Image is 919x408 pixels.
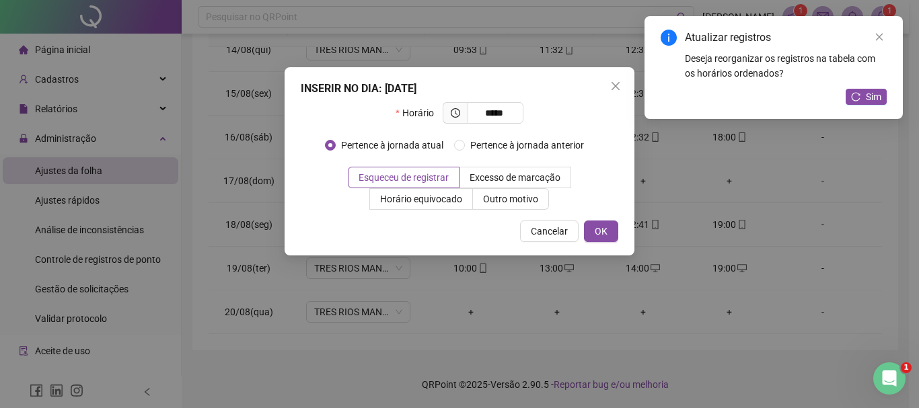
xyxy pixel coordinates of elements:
[595,224,608,239] span: OK
[396,102,442,124] label: Horário
[873,362,906,395] iframe: Intercom live chat
[685,51,887,81] div: Deseja reorganizar os registros na tabela com os horários ordenados?
[483,194,538,204] span: Outro motivo
[359,172,449,183] span: Esqueceu de registrar
[465,138,589,153] span: Pertence à jornada anterior
[520,220,579,242] button: Cancelar
[846,89,887,105] button: Sim
[605,75,626,97] button: Close
[531,224,568,239] span: Cancelar
[470,172,560,183] span: Excesso de marcação
[380,194,462,204] span: Horário equivocado
[872,30,887,44] a: Close
[901,362,912,373] span: 1
[866,89,881,104] span: Sim
[875,32,884,42] span: close
[610,81,621,91] span: close
[661,30,677,46] span: info-circle
[685,30,887,46] div: Atualizar registros
[851,92,860,101] span: reload
[301,81,618,97] div: INSERIR NO DIA : [DATE]
[336,138,449,153] span: Pertence à jornada atual
[451,108,460,118] span: clock-circle
[584,220,618,242] button: OK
